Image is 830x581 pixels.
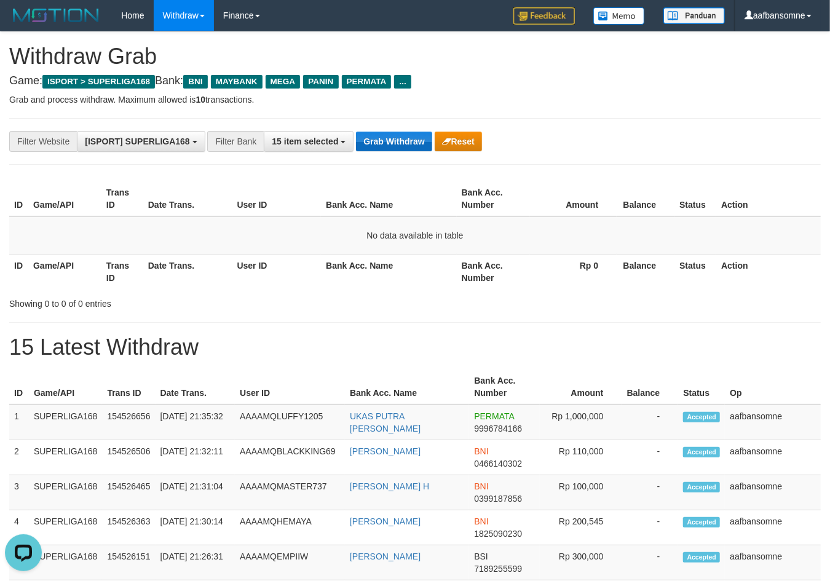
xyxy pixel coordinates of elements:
[474,529,522,539] span: Copy 1825090230 to clipboard
[9,131,77,152] div: Filter Website
[102,475,155,510] td: 154526465
[9,75,821,87] h4: Game: Bank:
[102,545,155,580] td: 154526151
[28,254,101,289] th: Game/API
[156,370,235,405] th: Date Trans.
[683,517,720,528] span: Accepted
[622,440,679,475] td: -
[101,254,143,289] th: Trans ID
[674,254,716,289] th: Status
[683,447,720,457] span: Accepted
[321,254,456,289] th: Bank Acc. Name
[725,545,821,580] td: aafbansomne
[143,254,232,289] th: Date Trans.
[9,181,28,216] th: ID
[303,75,338,89] span: PANIN
[156,475,235,510] td: [DATE] 21:31:04
[9,293,337,310] div: Showing 0 to 0 of 0 entries
[9,475,29,510] td: 3
[9,440,29,475] td: 2
[9,93,821,106] p: Grab and process withdraw. Maximum allowed is transactions.
[196,95,205,105] strong: 10
[678,370,725,405] th: Status
[211,75,263,89] span: MAYBANK
[350,411,421,433] a: UKAS PUTRA [PERSON_NAME]
[77,131,205,152] button: [ISPORT] SUPERLIGA168
[474,446,488,456] span: BNI
[622,405,679,440] td: -
[350,481,429,491] a: [PERSON_NAME] H
[716,181,821,216] th: Action
[683,482,720,492] span: Accepted
[530,181,617,216] th: Amount
[9,44,821,69] h1: Withdraw Grab
[156,510,235,545] td: [DATE] 21:30:14
[321,181,456,216] th: Bank Acc. Name
[101,181,143,216] th: Trans ID
[457,254,530,289] th: Bank Acc. Number
[716,254,821,289] th: Action
[9,254,28,289] th: ID
[342,75,392,89] span: PERMATA
[474,551,488,561] span: BSI
[540,440,622,475] td: Rp 110,000
[207,131,264,152] div: Filter Bank
[345,370,469,405] th: Bank Acc. Name
[725,475,821,510] td: aafbansomne
[622,475,679,510] td: -
[663,7,725,24] img: panduan.png
[617,181,674,216] th: Balance
[530,254,617,289] th: Rp 0
[235,405,345,440] td: AAAAMQLUFFY1205
[540,370,622,405] th: Amount
[457,181,530,216] th: Bank Acc. Number
[540,545,622,580] td: Rp 300,000
[474,424,522,433] span: Copy 9996784166 to clipboard
[394,75,411,89] span: ...
[622,510,679,545] td: -
[474,564,522,574] span: Copy 7189255599 to clipboard
[183,75,207,89] span: BNI
[725,405,821,440] td: aafbansomne
[474,411,514,421] span: PERMATA
[235,370,345,405] th: User ID
[29,440,103,475] td: SUPERLIGA168
[9,405,29,440] td: 1
[266,75,301,89] span: MEGA
[102,510,155,545] td: 154526363
[29,405,103,440] td: SUPERLIGA168
[85,136,189,146] span: [ISPORT] SUPERLIGA168
[513,7,575,25] img: Feedback.jpg
[674,181,716,216] th: Status
[9,335,821,360] h1: 15 Latest Withdraw
[474,494,522,504] span: Copy 0399187856 to clipboard
[350,516,421,526] a: [PERSON_NAME]
[9,6,103,25] img: MOTION_logo.png
[29,370,103,405] th: Game/API
[102,370,155,405] th: Trans ID
[9,510,29,545] td: 4
[102,405,155,440] td: 154526656
[29,545,103,580] td: SUPERLIGA168
[264,131,354,152] button: 15 item selected
[156,405,235,440] td: [DATE] 21:35:32
[232,181,322,216] th: User ID
[435,132,482,151] button: Reset
[683,552,720,563] span: Accepted
[9,370,29,405] th: ID
[540,510,622,545] td: Rp 200,545
[356,132,432,151] button: Grab Withdraw
[540,405,622,440] td: Rp 1,000,000
[350,446,421,456] a: [PERSON_NAME]
[235,510,345,545] td: AAAAMQHEMAYA
[540,475,622,510] td: Rp 100,000
[725,370,821,405] th: Op
[617,254,674,289] th: Balance
[9,216,821,255] td: No data available in table
[474,516,488,526] span: BNI
[28,181,101,216] th: Game/API
[235,440,345,475] td: AAAAMQBLACKKING69
[725,440,821,475] td: aafbansomne
[725,510,821,545] td: aafbansomne
[622,545,679,580] td: -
